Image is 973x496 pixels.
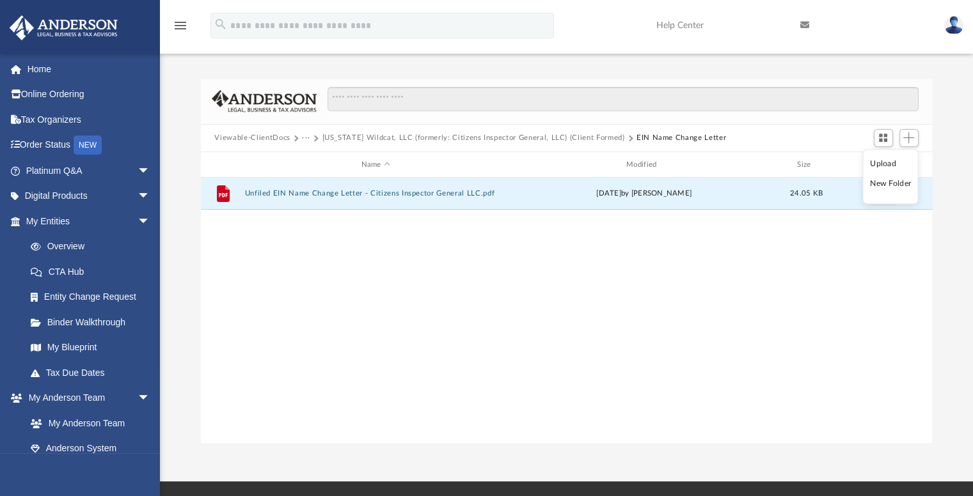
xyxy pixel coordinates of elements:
i: search [214,17,228,31]
li: New Folder [870,177,911,190]
a: Order StatusNEW [9,132,170,159]
a: Platinum Q&Aarrow_drop_down [9,158,170,183]
div: id [837,159,927,171]
a: menu [173,24,188,33]
ul: Add [863,150,919,205]
button: Switch to Grid View [874,129,893,147]
a: Overview [18,234,170,260]
div: Modified [512,159,775,171]
span: arrow_drop_down [138,158,163,184]
i: menu [173,18,188,33]
a: Online Ordering [9,82,170,107]
a: Entity Change Request [18,284,170,310]
button: ··· [302,132,310,144]
span: arrow_drop_down [138,183,163,210]
input: Search files and folders [328,87,918,111]
a: My Anderson Team [18,410,157,436]
a: Home [9,56,170,82]
a: My Anderson Teamarrow_drop_down [9,385,163,411]
div: NEW [74,136,102,155]
button: EIN Name Change Letter [637,132,726,144]
li: Upload [870,157,911,170]
button: Viewable-ClientDocs [214,132,290,144]
span: arrow_drop_down [138,385,163,412]
div: Name [244,159,507,171]
a: CTA Hub [18,259,170,284]
a: My Entitiesarrow_drop_down [9,208,170,234]
img: Anderson Advisors Platinum Portal [6,15,122,40]
span: arrow_drop_down [138,208,163,235]
img: User Pic [944,16,963,35]
button: Unfiled EIN Name Change Letter - Citizens Inspector General LLC.pdf [244,190,507,198]
div: id [206,159,238,171]
a: Anderson System [18,436,163,461]
div: Size [780,159,832,171]
a: Digital Productsarrow_drop_down [9,183,170,209]
span: 24.05 KB [789,190,822,198]
a: Tax Due Dates [18,360,170,385]
div: grid [201,178,933,442]
button: Add [899,129,919,147]
div: [DATE] by [PERSON_NAME] [512,189,775,200]
a: Tax Organizers [9,107,170,132]
a: My Blueprint [18,335,163,360]
a: Binder Walkthrough [18,309,170,335]
button: [US_STATE] Wildcat, LLC (formerly: Citizens Inspector General, LLC) (Client Formed) [322,132,624,144]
